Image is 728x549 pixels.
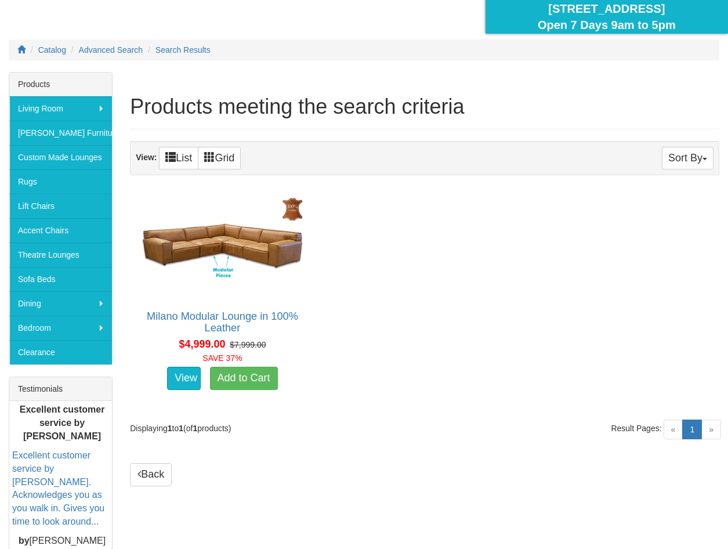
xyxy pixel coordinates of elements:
a: Milano Modular Lounge in 100% Leather [147,310,298,334]
a: Back [130,463,172,486]
div: Displaying to (of products) [121,422,425,434]
div: Testimonials [9,377,112,401]
a: Living Room [9,96,112,121]
a: List [159,147,198,169]
img: Milano Modular Lounge in 100% Leather [136,193,309,299]
a: Excellent customer service by [PERSON_NAME]. Acknowledges you as you walk in. Gives you time to l... [12,450,104,526]
a: 1 [682,420,702,439]
span: Result Pages: [611,422,661,434]
strong: 1 [179,424,183,433]
a: View [167,367,201,390]
a: Bedroom [9,316,112,340]
strong: 1 [193,424,197,433]
span: « [664,420,683,439]
a: [PERSON_NAME] Furniture [9,121,112,145]
p: [PERSON_NAME] [12,534,112,548]
span: $4,999.00 [179,338,225,350]
a: Dining [9,291,112,316]
a: Theatre Lounges [9,243,112,267]
b: Excellent customer service by [PERSON_NAME] [20,404,105,441]
font: SAVE 37% [202,353,242,363]
a: Lift Chairs [9,194,112,218]
b: by [19,536,30,546]
strong: View: [136,153,157,162]
a: Clearance [9,340,112,364]
strong: 1 [168,424,172,433]
a: Advanced Search [79,45,143,55]
a: Add to Cart [210,367,278,390]
a: Sofa Beds [9,267,112,291]
a: Rugs [9,169,112,194]
a: Search Results [155,45,211,55]
a: Custom Made Lounges [9,145,112,169]
button: Sort By [662,147,713,169]
a: Grid [198,147,241,169]
a: Accent Chairs [9,218,112,243]
del: $7,999.00 [230,340,266,349]
div: Products [9,73,112,96]
h1: Products meeting the search criteria [130,95,719,118]
a: Catalog [38,45,66,55]
span: » [701,420,721,439]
